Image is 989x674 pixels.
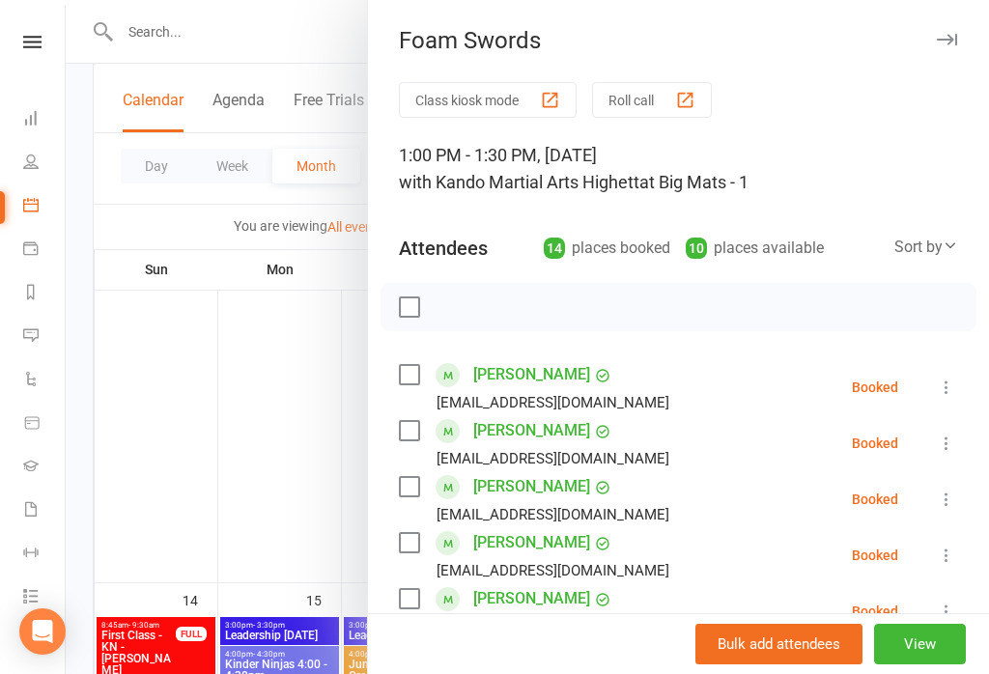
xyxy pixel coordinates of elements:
div: [EMAIL_ADDRESS][DOMAIN_NAME] [437,502,669,527]
div: 1:00 PM - 1:30 PM, [DATE] [399,142,958,196]
button: Class kiosk mode [399,82,577,118]
div: Foam Swords [368,27,989,54]
div: [EMAIL_ADDRESS][DOMAIN_NAME] [437,446,669,471]
div: [EMAIL_ADDRESS][DOMAIN_NAME] [437,558,669,583]
a: Dashboard [23,98,67,142]
a: [PERSON_NAME] [473,359,590,390]
a: [PERSON_NAME] [473,583,590,614]
a: Payments [23,229,67,272]
div: Booked [852,436,898,450]
div: Open Intercom Messenger [19,608,66,655]
span: at Big Mats - 1 [639,172,749,192]
a: Reports [23,272,67,316]
div: [EMAIL_ADDRESS][DOMAIN_NAME] [437,390,669,415]
button: Roll call [592,82,712,118]
a: Calendar [23,185,67,229]
div: 14 [544,238,565,259]
a: [PERSON_NAME] [473,527,590,558]
div: Booked [852,380,898,394]
div: places available [686,235,824,262]
a: People [23,142,67,185]
button: View [874,624,966,664]
div: 10 [686,238,707,259]
div: Booked [852,604,898,618]
a: Product Sales [23,403,67,446]
span: with Kando Martial Arts Highett [399,172,639,192]
div: places booked [544,235,670,262]
div: Sort by [894,235,958,260]
a: [PERSON_NAME] [473,415,590,446]
a: [PERSON_NAME] [473,471,590,502]
div: Attendees [399,235,488,262]
button: Bulk add attendees [695,624,862,664]
div: Booked [852,548,898,562]
div: Booked [852,492,898,506]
